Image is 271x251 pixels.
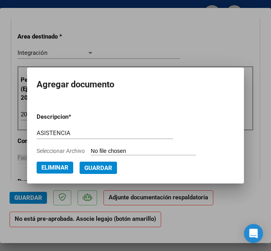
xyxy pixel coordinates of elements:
[80,162,117,174] button: Guardar
[244,224,263,243] div: Open Intercom Messenger
[37,112,97,122] p: Descripcion
[37,77,234,92] h2: Agregar documento
[37,162,73,174] button: Eliminar
[37,148,85,154] span: Seleccionar Archivo
[41,164,68,171] span: Eliminar
[84,164,112,172] span: Guardar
